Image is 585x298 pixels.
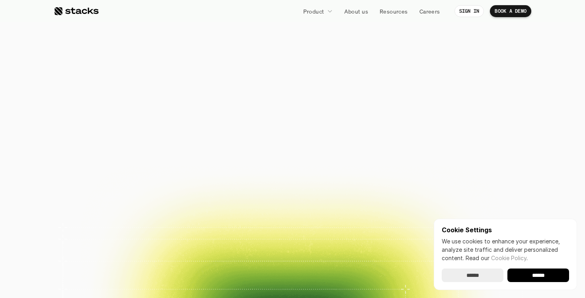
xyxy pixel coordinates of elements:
[495,8,526,14] p: BOOK A DEMO
[339,4,373,18] a: About us
[442,237,569,262] p: We use cookies to enhance your experience, analyze site traffic and deliver personalized content.
[223,172,268,184] p: BOOK A DEMO
[74,206,125,243] a: Case study
[147,235,168,239] h2: Case study
[344,7,368,16] p: About us
[356,48,443,84] span: close.
[352,206,404,243] a: Case study
[193,84,392,120] span: Reimagined.
[209,168,282,188] a: BOOK A DEMO
[193,129,392,154] p: Close your books faster, smarter, and risk-free with Stacks, the AI tool for accounting teams.
[415,4,445,18] a: Careers
[203,235,224,239] h2: Case study
[380,7,408,16] p: Resources
[91,235,112,239] h2: Case study
[314,235,335,239] h2: Case study
[454,5,484,17] a: SIGN IN
[212,48,349,84] span: financial
[142,48,205,84] span: The
[286,168,376,188] a: EXPLORE PRODUCT
[129,206,181,243] a: Case study
[466,255,528,261] span: Read our .
[375,4,413,18] a: Resources
[491,255,526,261] a: Cookie Policy
[442,227,569,233] p: Cookie Settings
[303,7,324,16] p: Product
[370,235,391,239] h2: Case study
[300,172,362,184] p: EXPLORE PRODUCT
[490,5,531,17] a: BOOK A DEMO
[419,7,440,16] p: Careers
[459,8,480,14] p: SIGN IN
[185,206,237,243] a: Case study
[296,206,348,243] a: Case study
